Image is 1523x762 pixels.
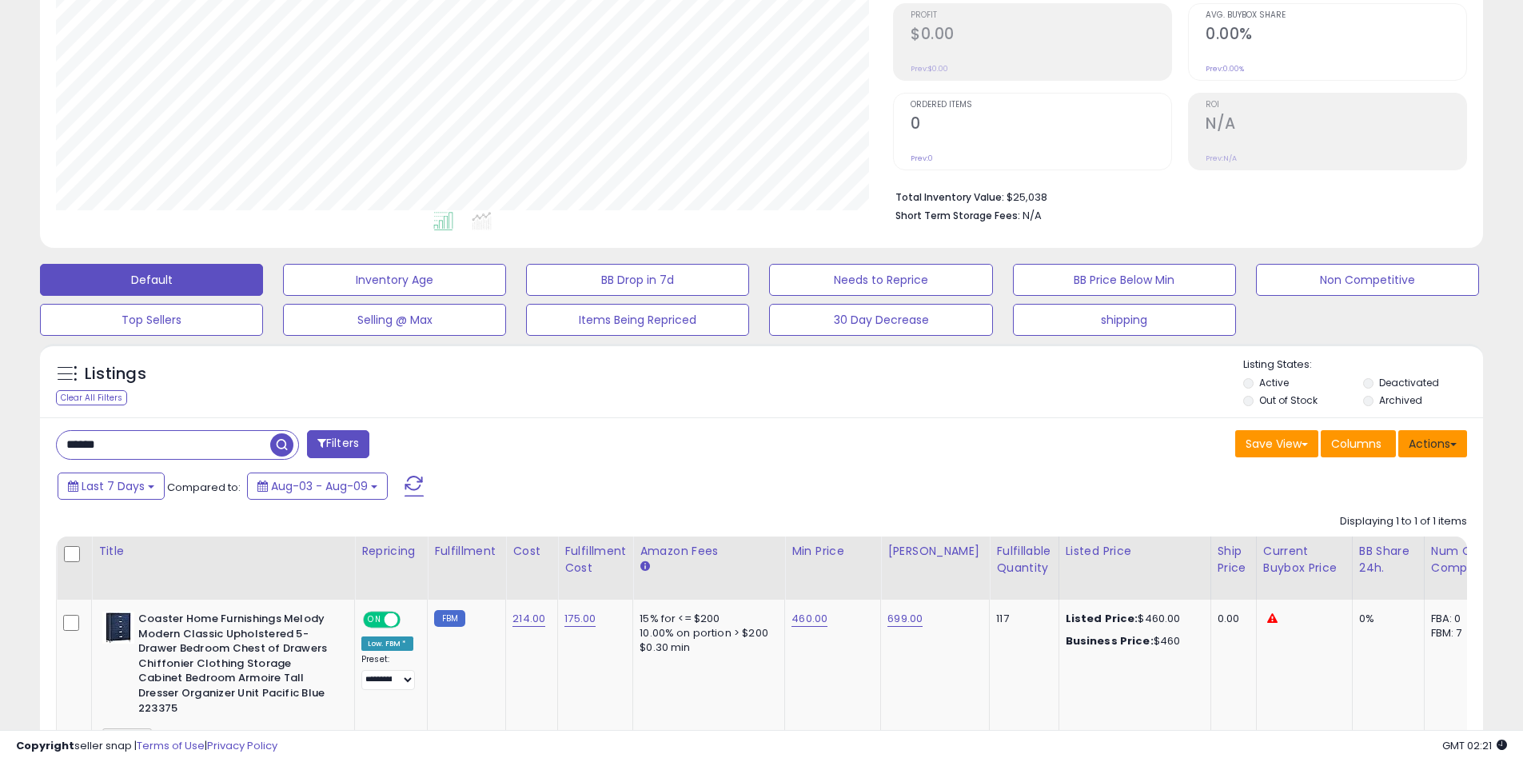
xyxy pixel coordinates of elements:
[640,543,778,560] div: Amazon Fees
[1206,101,1466,110] span: ROI
[1259,393,1318,407] label: Out of Stock
[640,560,649,574] small: Amazon Fees.
[911,64,948,74] small: Prev: $0.00
[564,543,626,576] div: Fulfillment Cost
[1013,304,1236,336] button: shipping
[434,543,499,560] div: Fulfillment
[1259,376,1289,389] label: Active
[769,264,992,296] button: Needs to Reprice
[82,478,145,494] span: Last 7 Days
[1066,612,1198,626] div: $460.00
[1379,376,1439,389] label: Deactivated
[398,613,424,627] span: OFF
[1066,634,1198,648] div: $460
[640,612,772,626] div: 15% for <= $200
[1206,25,1466,46] h2: 0.00%
[895,190,1004,204] b: Total Inventory Value:
[564,611,596,627] a: 175.00
[791,611,827,627] a: 460.00
[138,612,333,720] b: Coaster Home Furnishings Melody Modern Classic Upholstered 5-Drawer Bedroom Chest of Drawers Chif...
[247,473,388,500] button: Aug-03 - Aug-09
[434,610,465,627] small: FBM
[791,543,874,560] div: Min Price
[1023,208,1042,223] span: N/A
[1321,430,1396,457] button: Columns
[1256,264,1479,296] button: Non Competitive
[996,612,1046,626] div: 117
[1398,430,1467,457] button: Actions
[307,430,369,458] button: Filters
[1379,393,1422,407] label: Archived
[911,25,1171,46] h2: $0.00
[911,154,933,163] small: Prev: 0
[1218,612,1244,626] div: 0.00
[1066,611,1138,626] b: Listed Price:
[1206,154,1237,163] small: Prev: N/A
[526,304,749,336] button: Items Being Repriced
[1442,738,1507,753] span: 2025-08-17 02:21 GMT
[512,543,551,560] div: Cost
[365,613,385,627] span: ON
[526,264,749,296] button: BB Drop in 7d
[361,636,413,651] div: Low. FBM *
[1340,514,1467,529] div: Displaying 1 to 1 of 1 items
[1013,264,1236,296] button: BB Price Below Min
[1066,543,1204,560] div: Listed Price
[56,390,127,405] div: Clear All Filters
[887,543,983,560] div: [PERSON_NAME]
[1431,543,1489,576] div: Num of Comp.
[640,640,772,655] div: $0.30 min
[85,363,146,385] h5: Listings
[1431,612,1484,626] div: FBA: 0
[512,611,545,627] a: 214.00
[911,11,1171,20] span: Profit
[1431,626,1484,640] div: FBM: 7
[167,480,241,495] span: Compared to:
[895,186,1455,205] li: $25,038
[102,612,134,644] img: 41rmh0xTrCL._SL40_.jpg
[1206,64,1244,74] small: Prev: 0.00%
[640,626,772,640] div: 10.00% on portion > $200
[1331,436,1381,452] span: Columns
[1359,543,1417,576] div: BB Share 24h.
[1263,543,1346,576] div: Current Buybox Price
[207,738,277,753] a: Privacy Policy
[137,738,205,753] a: Terms of Use
[1218,543,1250,576] div: Ship Price
[1066,633,1154,648] b: Business Price:
[16,739,277,754] div: seller snap | |
[895,209,1020,222] b: Short Term Storage Fees:
[58,473,165,500] button: Last 7 Days
[769,304,992,336] button: 30 Day Decrease
[996,543,1051,576] div: Fulfillable Quantity
[887,611,923,627] a: 699.00
[361,654,415,690] div: Preset:
[1243,357,1483,373] p: Listing States:
[361,543,421,560] div: Repricing
[1235,430,1318,457] button: Save View
[1359,612,1412,626] div: 0%
[40,264,263,296] button: Default
[1206,11,1466,20] span: Avg. Buybox Share
[911,114,1171,136] h2: 0
[271,478,368,494] span: Aug-03 - Aug-09
[911,101,1171,110] span: Ordered Items
[283,304,506,336] button: Selling @ Max
[98,543,348,560] div: Title
[283,264,506,296] button: Inventory Age
[1206,114,1466,136] h2: N/A
[16,738,74,753] strong: Copyright
[40,304,263,336] button: Top Sellers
